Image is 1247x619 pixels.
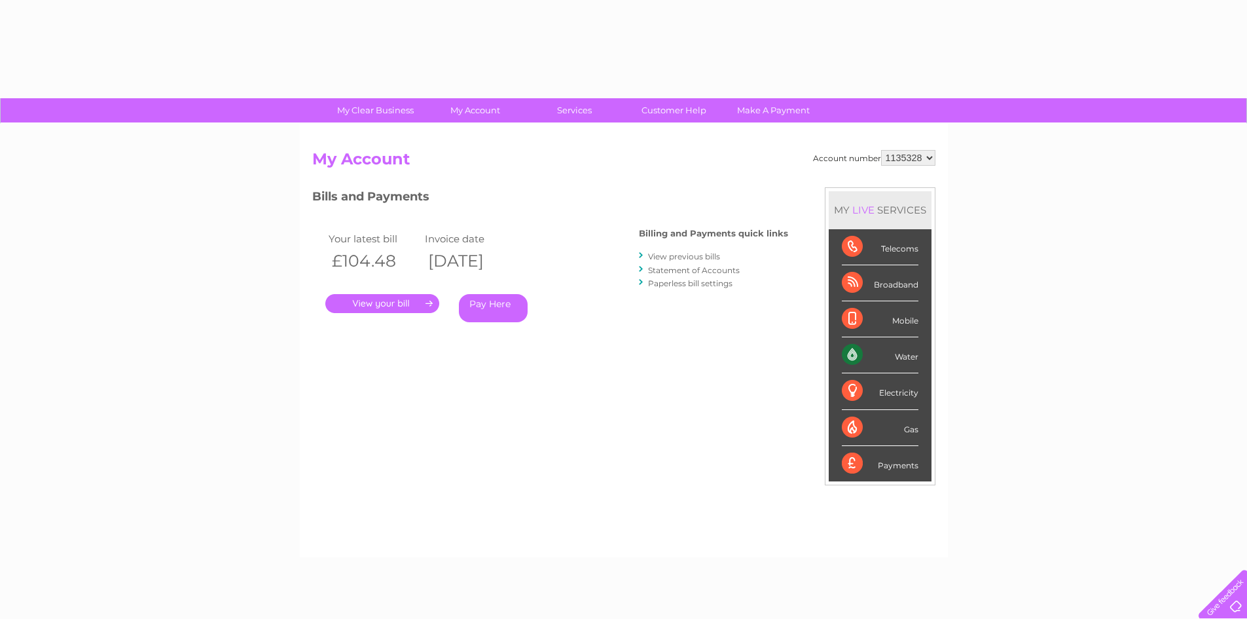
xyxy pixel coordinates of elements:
a: Pay Here [459,294,528,322]
div: Telecoms [842,229,918,265]
a: View previous bills [648,252,720,261]
a: Paperless bill settings [648,278,732,288]
a: Services [520,98,628,122]
div: Mobile [842,301,918,337]
th: [DATE] [422,248,518,274]
h3: Bills and Payments [312,187,788,210]
div: MY SERVICES [829,191,931,229]
td: Invoice date [422,230,518,248]
div: LIVE [850,204,877,216]
a: My Account [421,98,529,122]
div: Payments [842,446,918,481]
a: Make A Payment [719,98,827,122]
div: Account number [813,150,935,166]
div: Water [842,337,918,373]
div: Electricity [842,373,918,409]
a: . [325,294,439,313]
a: Statement of Accounts [648,265,740,275]
th: £104.48 [325,248,422,274]
div: Broadband [842,265,918,301]
h4: Billing and Payments quick links [639,229,788,238]
div: Gas [842,410,918,446]
a: Customer Help [620,98,728,122]
a: My Clear Business [321,98,429,122]
h2: My Account [312,150,935,175]
td: Your latest bill [325,230,422,248]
